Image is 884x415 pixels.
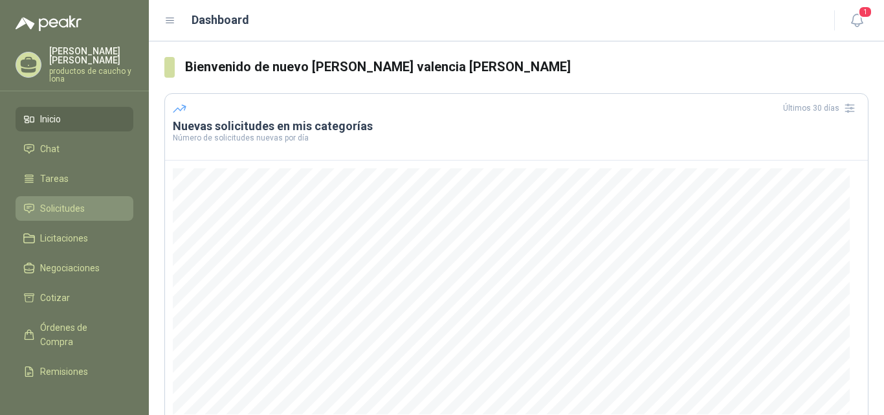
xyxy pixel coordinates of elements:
[16,196,133,221] a: Solicitudes
[192,11,249,29] h1: Dashboard
[16,286,133,310] a: Cotizar
[40,291,70,305] span: Cotizar
[173,134,860,142] p: Número de solicitudes nuevas por día
[40,261,100,275] span: Negociaciones
[40,365,88,379] span: Remisiones
[185,57,868,77] h3: Bienvenido de nuevo [PERSON_NAME] valencia [PERSON_NAME]
[16,166,133,191] a: Tareas
[858,6,872,18] span: 1
[40,231,88,245] span: Licitaciones
[173,118,860,134] h3: Nuevas solicitudes en mis categorías
[16,137,133,161] a: Chat
[16,315,133,354] a: Órdenes de Compra
[16,256,133,280] a: Negociaciones
[16,359,133,384] a: Remisiones
[845,9,868,32] button: 1
[49,67,133,83] p: productos de caucho y lona
[16,226,133,251] a: Licitaciones
[16,16,82,31] img: Logo peakr
[49,47,133,65] p: [PERSON_NAME] [PERSON_NAME]
[40,201,85,216] span: Solicitudes
[40,142,60,156] span: Chat
[16,107,133,131] a: Inicio
[40,172,69,186] span: Tareas
[783,98,860,118] div: Últimos 30 días
[40,320,121,349] span: Órdenes de Compra
[40,112,61,126] span: Inicio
